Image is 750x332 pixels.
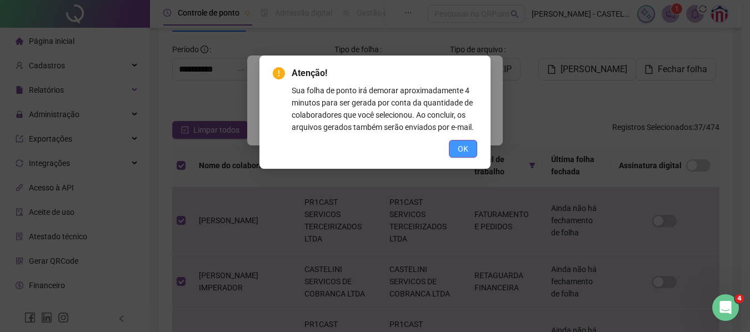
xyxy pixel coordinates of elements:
[458,143,468,155] span: OK
[735,294,744,303] span: 4
[273,67,285,79] span: exclamation-circle
[449,140,477,158] button: OK
[292,84,477,133] div: Sua folha de ponto irá demorar aproximadamente 4 minutos para ser gerada por conta da quantidade ...
[712,294,739,321] iframe: Intercom live chat
[292,67,477,80] span: Atenção!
